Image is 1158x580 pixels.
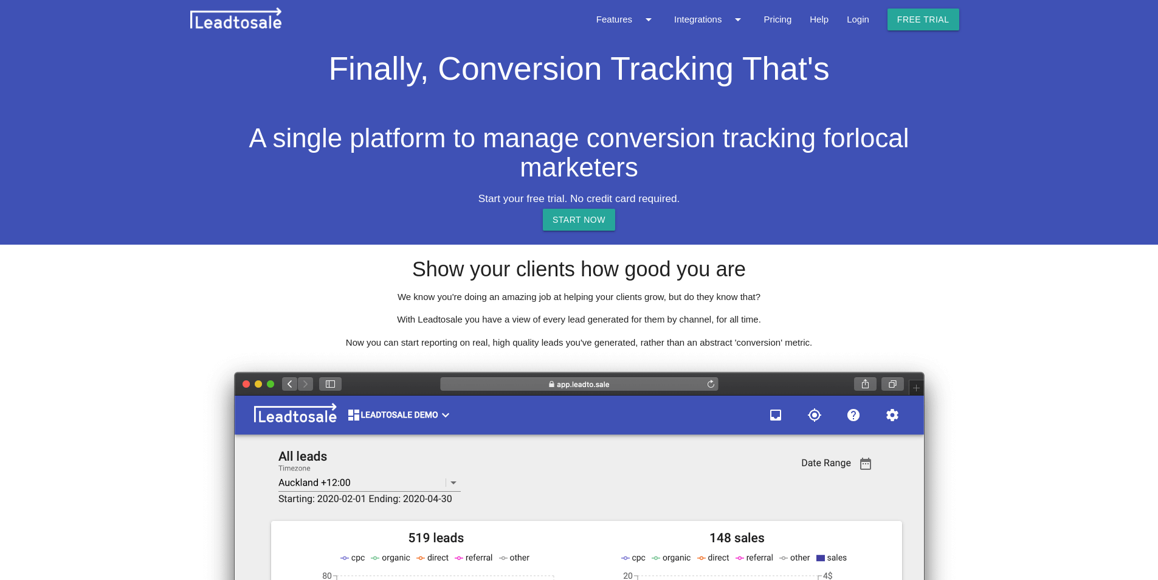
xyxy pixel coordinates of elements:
[887,9,959,30] a: Free trial
[190,313,968,327] p: With Leadtosale you have a view of every lead generated for them by channel, for all time.
[190,290,968,304] p: We know you're doing an amazing job at helping your clients grow, but do they know that?
[543,209,615,231] a: START NOW
[190,39,968,93] h1: Finally, Conversion Tracking That's
[190,7,281,29] img: leadtosale.png
[190,336,968,350] p: Now you can start reporting on real, high quality leads you've generated, rather than an abstract...
[520,123,909,182] span: local marketers
[190,193,968,204] h5: Start your free trial. No credit card required.
[190,124,968,182] h2: A single platform to manage conversion tracking for
[190,258,968,281] h3: Show your clients how good you are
